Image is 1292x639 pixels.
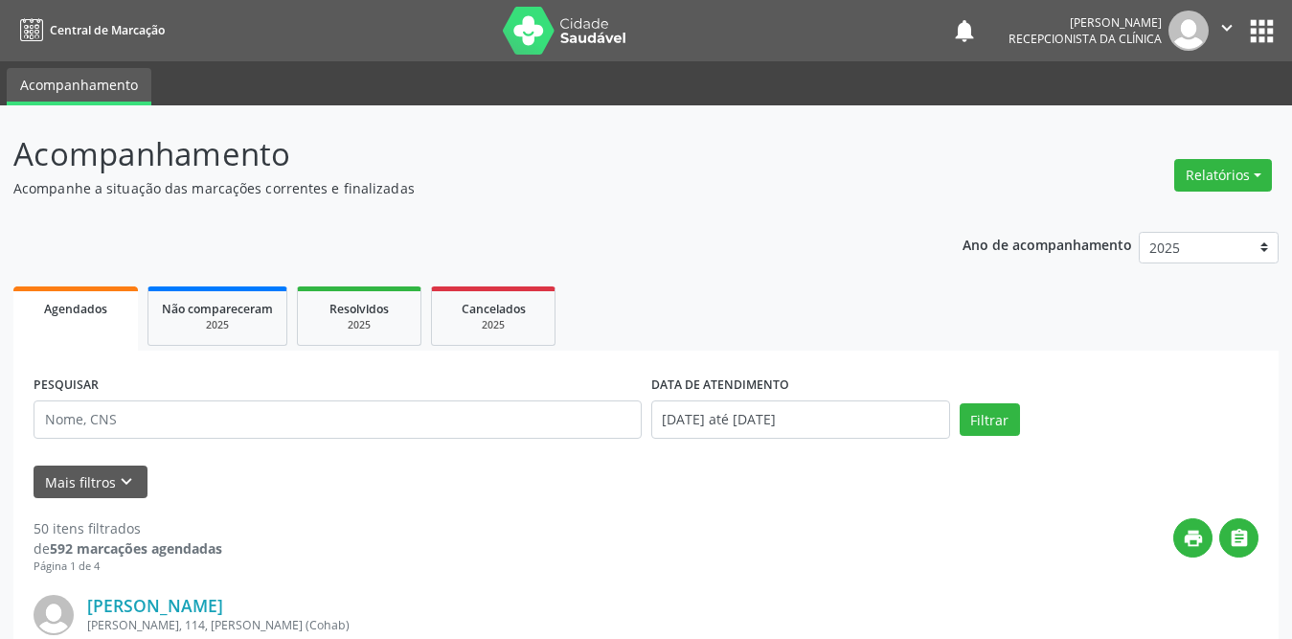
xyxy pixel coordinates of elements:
span: Agendados [44,301,107,317]
p: Acompanhe a situação das marcações correntes e finalizadas [13,178,899,198]
img: img [1168,11,1209,51]
strong: 592 marcações agendadas [50,539,222,558]
i:  [1216,17,1237,38]
button: notifications [951,17,978,44]
div: 2025 [445,318,541,332]
label: PESQUISAR [34,371,99,400]
button: Mais filtroskeyboard_arrow_down [34,466,147,499]
a: Acompanhamento [7,68,151,105]
div: de [34,538,222,559]
i:  [1229,528,1250,549]
i: keyboard_arrow_down [116,471,137,492]
span: Resolvidos [329,301,389,317]
button:  [1219,518,1258,558]
i: print [1183,528,1204,549]
div: 50 itens filtrados [34,518,222,538]
input: Nome, CNS [34,400,642,439]
div: 2025 [311,318,407,332]
button:  [1209,11,1245,51]
span: Cancelados [462,301,526,317]
img: img [34,595,74,635]
a: Central de Marcação [13,14,165,46]
button: Filtrar [960,403,1020,436]
a: [PERSON_NAME] [87,595,223,616]
button: apps [1245,14,1279,48]
span: Central de Marcação [50,22,165,38]
p: Ano de acompanhamento [963,232,1132,256]
div: 2025 [162,318,273,332]
span: Recepcionista da clínica [1009,31,1162,47]
input: Selecione um intervalo [651,400,950,439]
button: print [1173,518,1213,558]
div: [PERSON_NAME], 114, [PERSON_NAME] (Cohab) [87,617,971,633]
div: [PERSON_NAME] [1009,14,1162,31]
button: Relatórios [1174,159,1272,192]
div: Página 1 de 4 [34,559,222,575]
span: Não compareceram [162,301,273,317]
p: Acompanhamento [13,130,899,178]
label: DATA DE ATENDIMENTO [651,371,789,400]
